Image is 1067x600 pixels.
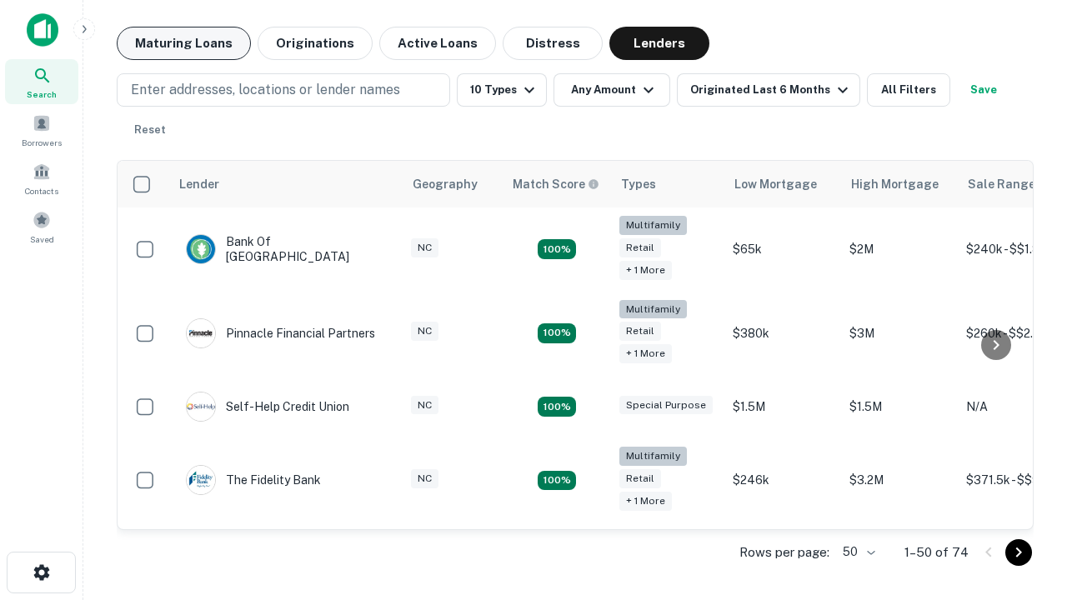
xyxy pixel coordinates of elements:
[739,542,829,562] p: Rows per page:
[169,161,403,207] th: Lender
[619,238,661,257] div: Retail
[411,469,438,488] div: NC
[186,234,386,264] div: Bank Of [GEOGRAPHIC_DATA]
[538,323,576,343] div: Matching Properties: 17, hasApolloMatch: undefined
[123,113,177,147] button: Reset
[841,375,958,438] td: $1.5M
[258,27,373,60] button: Originations
[724,438,841,522] td: $246k
[117,73,450,107] button: Enter addresses, locations or lender names
[5,107,78,152] a: Borrowers
[619,300,687,319] div: Multifamily
[538,397,576,417] div: Matching Properties: 11, hasApolloMatch: undefined
[619,322,661,341] div: Retail
[619,469,661,488] div: Retail
[513,175,596,193] h6: Match Score
[724,375,841,438] td: $1.5M
[187,319,215,347] img: picture
[841,207,958,292] td: $2M
[724,292,841,376] td: $380k
[609,27,709,60] button: Lenders
[538,471,576,491] div: Matching Properties: 10, hasApolloMatch: undefined
[187,466,215,494] img: picture
[403,161,503,207] th: Geography
[867,73,950,107] button: All Filters
[25,184,58,197] span: Contacts
[724,207,841,292] td: $65k
[611,161,724,207] th: Types
[841,161,958,207] th: High Mortgage
[1005,539,1032,566] button: Go to next page
[411,396,438,415] div: NC
[186,392,349,422] div: Self-help Credit Union
[836,540,878,564] div: 50
[179,174,219,194] div: Lender
[411,322,438,341] div: NC
[619,396,713,415] div: Special Purpose
[619,344,672,363] div: + 1 more
[117,27,251,60] button: Maturing Loans
[677,73,860,107] button: Originated Last 6 Months
[619,492,672,511] div: + 1 more
[503,27,603,60] button: Distress
[957,73,1010,107] button: Save your search to get updates of matches that match your search criteria.
[513,175,599,193] div: Capitalize uses an advanced AI algorithm to match your search with the best lender. The match sco...
[619,216,687,235] div: Multifamily
[538,239,576,259] div: Matching Properties: 17, hasApolloMatch: undefined
[411,238,438,257] div: NC
[734,174,817,194] div: Low Mortgage
[5,156,78,201] a: Contacts
[904,542,969,562] p: 1–50 of 74
[503,161,611,207] th: Capitalize uses an advanced AI algorithm to match your search with the best lender. The match sco...
[27,87,57,101] span: Search
[968,174,1035,194] div: Sale Range
[554,73,670,107] button: Any Amount
[186,465,321,495] div: The Fidelity Bank
[984,413,1067,493] iframe: Chat Widget
[851,174,939,194] div: High Mortgage
[187,392,215,421] img: picture
[22,136,62,149] span: Borrowers
[379,27,496,60] button: Active Loans
[841,292,958,376] td: $3M
[187,235,215,263] img: picture
[413,174,478,194] div: Geography
[619,261,672,280] div: + 1 more
[131,80,400,100] p: Enter addresses, locations or lender names
[690,80,853,100] div: Originated Last 6 Months
[457,73,547,107] button: 10 Types
[5,204,78,249] a: Saved
[5,59,78,104] a: Search
[724,161,841,207] th: Low Mortgage
[186,318,375,348] div: Pinnacle Financial Partners
[619,447,687,466] div: Multifamily
[27,13,58,47] img: capitalize-icon.png
[621,174,656,194] div: Types
[841,438,958,522] td: $3.2M
[30,232,54,246] span: Saved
